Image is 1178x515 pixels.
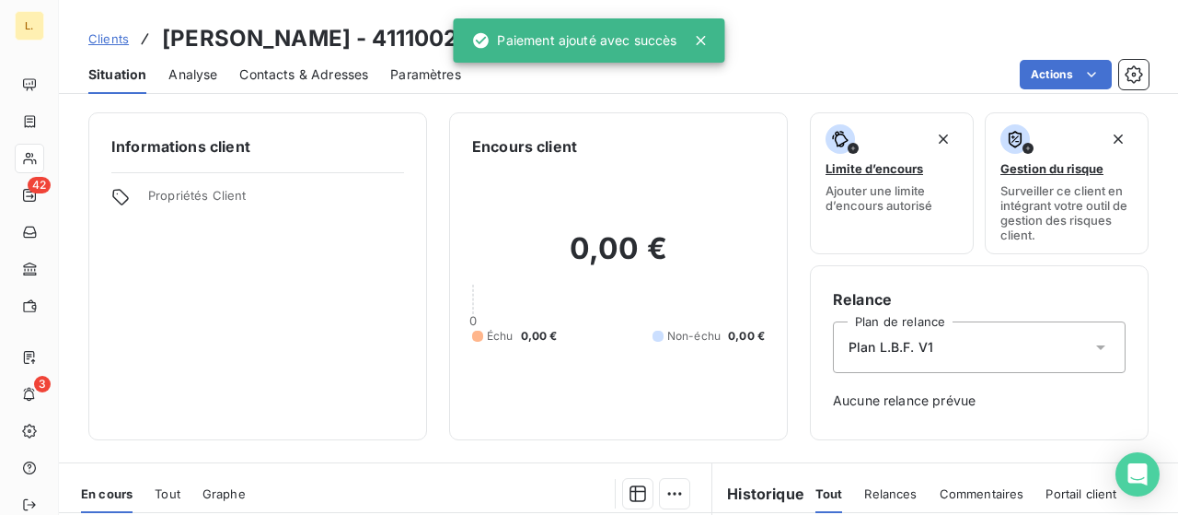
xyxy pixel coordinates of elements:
span: Graphe [202,486,246,501]
button: Gestion du risqueSurveiller ce client en intégrant votre outil de gestion des risques client. [985,112,1149,254]
span: Échu [487,328,514,345]
span: Clients [88,31,129,46]
span: Contacts & Adresses [239,65,368,84]
span: 3 [34,376,51,392]
span: Limite d’encours [826,161,923,176]
button: Actions [1020,60,1112,89]
span: Aucune relance prévue [833,392,1126,410]
h3: [PERSON_NAME] - 4111002125 [162,22,495,55]
span: Non-échu [667,328,721,345]
h6: Historique [712,483,804,505]
span: Gestion du risque [1000,161,1103,176]
div: Open Intercom Messenger [1115,452,1160,497]
h6: Informations client [111,135,404,158]
span: Plan L.B.F. V1 [849,338,933,357]
span: Relances [864,486,917,501]
span: Tout [815,486,843,501]
span: Propriétés Client [148,188,404,214]
span: Ajouter une limite d’encours autorisé [826,183,958,213]
span: Portail client [1045,486,1116,501]
div: Paiement ajouté avec succès [471,24,676,57]
span: 0 [469,313,477,328]
h6: Relance [833,288,1126,310]
span: Paramètres [390,65,461,84]
span: 0,00 € [728,328,765,345]
span: Commentaires [940,486,1024,501]
span: Tout [155,486,180,501]
h2: 0,00 € [472,230,765,286]
div: L. [15,11,44,41]
h6: Encours client [472,135,577,158]
span: Situation [88,65,146,84]
span: Analyse [168,65,217,84]
button: Limite d’encoursAjouter une limite d’encours autorisé [810,112,974,254]
a: Clients [88,29,129,48]
span: En cours [81,486,133,501]
span: 0,00 € [521,328,558,345]
span: 42 [28,177,51,193]
span: Surveiller ce client en intégrant votre outil de gestion des risques client. [1000,183,1133,242]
